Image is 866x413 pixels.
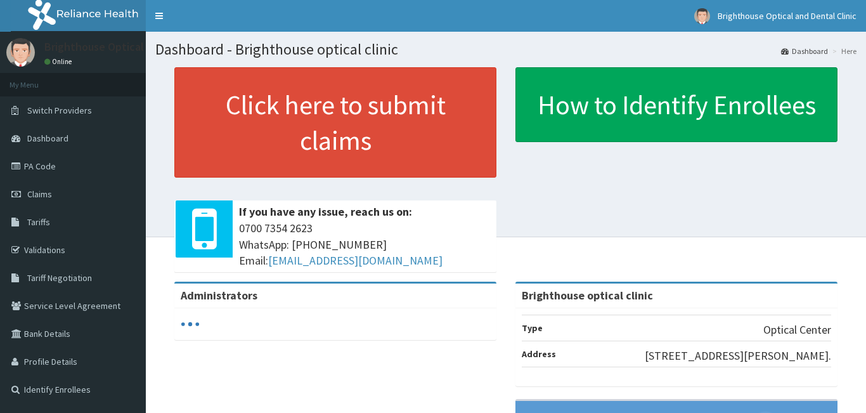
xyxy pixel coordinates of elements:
b: If you have any issue, reach us on: [239,204,412,219]
a: How to Identify Enrollees [515,67,837,142]
svg: audio-loading [181,315,200,334]
span: Dashboard [27,133,68,144]
span: Brighthouse Optical and Dental Clinic [718,10,856,22]
span: Tariffs [27,216,50,228]
h1: Dashboard - Brighthouse optical clinic [155,41,856,58]
img: User Image [694,8,710,24]
a: Dashboard [781,46,828,56]
span: Tariff Negotiation [27,272,92,284]
a: [EMAIL_ADDRESS][DOMAIN_NAME] [268,253,443,268]
b: Administrators [181,288,257,303]
b: Type [522,322,543,334]
b: Address [522,348,556,360]
p: [STREET_ADDRESS][PERSON_NAME]. [645,348,831,364]
li: Here [829,46,856,56]
strong: Brighthouse optical clinic [522,288,653,303]
a: Online [44,57,75,66]
span: 0700 7354 2623 WhatsApp: [PHONE_NUMBER] Email: [239,220,490,269]
img: User Image [6,38,35,67]
p: Optical Center [763,322,831,338]
span: Claims [27,188,52,200]
p: Brighthouse Optical and Dental Clinic [44,41,230,53]
span: Switch Providers [27,105,92,116]
a: Click here to submit claims [174,67,496,178]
